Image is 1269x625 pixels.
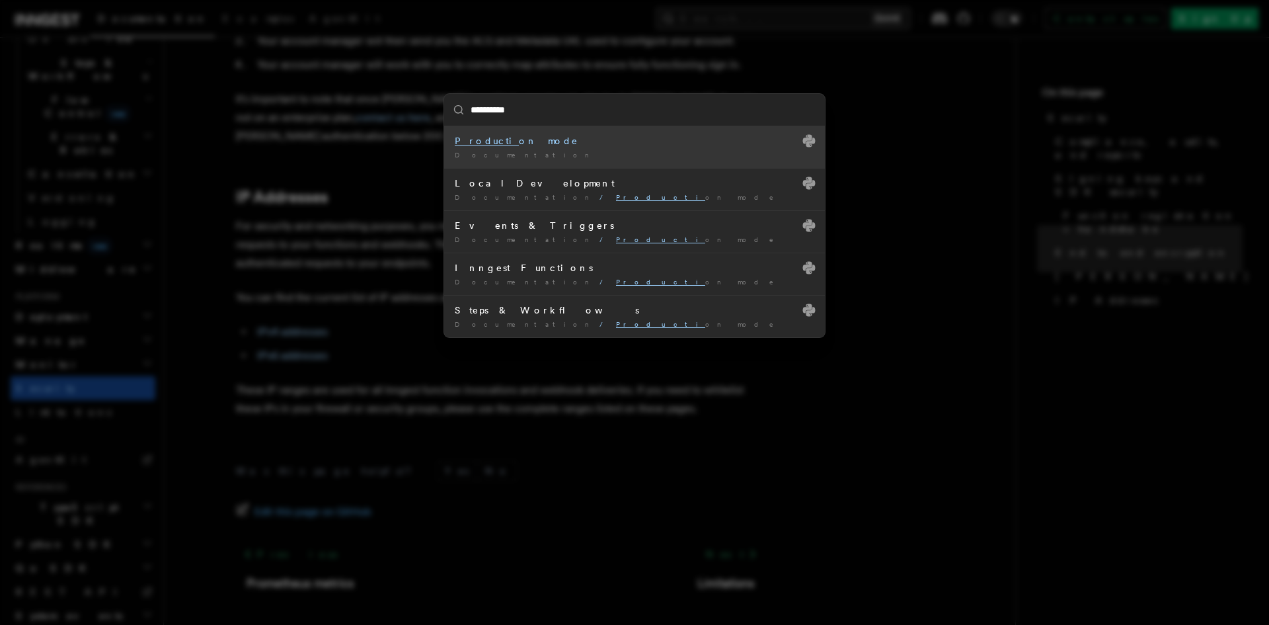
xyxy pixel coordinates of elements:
[616,193,783,201] span: on mode
[455,261,814,274] div: Inngest Functions
[455,136,519,146] mark: Producti
[455,177,814,190] div: Local Development
[455,134,814,147] div: on mode
[616,193,705,201] mark: Producti
[599,320,611,328] span: /
[455,304,814,317] div: Steps & Workflows
[455,235,594,243] span: Documentation
[616,278,783,286] span: on mode
[616,320,783,328] span: on mode
[616,235,783,243] span: on mode
[455,320,594,328] span: Documentation
[455,151,594,159] span: Documentation
[599,193,611,201] span: /
[455,193,594,201] span: Documentation
[599,278,611,286] span: /
[455,219,814,232] div: Events & Triggers
[455,278,594,286] span: Documentation
[616,278,705,286] mark: Producti
[616,320,705,328] mark: Producti
[599,235,611,243] span: /
[616,235,705,243] mark: Producti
